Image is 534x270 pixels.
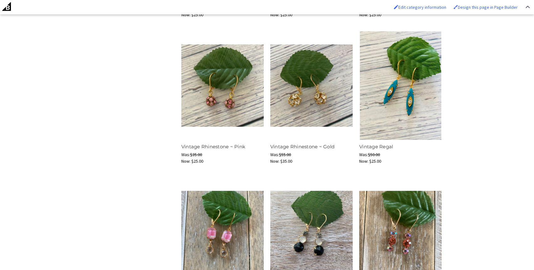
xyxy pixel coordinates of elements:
[369,12,381,18] span: $25.00
[280,12,292,18] span: $25.00
[181,12,190,18] span: Now:
[391,1,449,13] a: Enabled brush for category edit Edit category information
[181,151,264,158] div: Was:
[359,31,442,140] img: Vintage Regal
[279,152,291,157] span: $55.00
[526,6,530,8] img: Close Admin Bar
[454,5,458,9] img: Enabled brush for page builder edit.
[270,158,279,164] span: Now:
[368,152,380,157] span: $50.00
[181,44,264,127] img: Vintage Rhinestone ~ Pink
[191,158,203,164] span: $25.00
[458,4,518,10] span: Design this page in Page Builder
[270,12,279,18] span: Now:
[394,5,398,9] img: Enabled brush for category edit
[398,4,446,10] span: Edit category information
[359,158,368,164] span: Now:
[280,158,292,164] span: $35.00
[181,31,264,140] a: Vintage Rhinestone ~ Pink
[359,12,368,18] span: Now:
[270,31,353,140] a: Vintage Rhinestone ~ Gold
[270,44,353,127] img: Vintage Rhinestone ~ Gold
[359,144,393,150] a: Vintage Regal
[270,144,334,150] a: Vintage Rhinestone ~ Gold
[369,158,381,164] span: $25.00
[270,151,353,158] div: Was:
[450,1,521,13] a: Enabled brush for page builder edit. Design this page in Page Builder
[191,12,203,18] span: $25.00
[181,144,245,150] a: Vintage Rhinestone ~ Pink
[190,152,202,157] span: $35.00
[359,151,442,158] div: Was:
[181,158,190,164] span: Now:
